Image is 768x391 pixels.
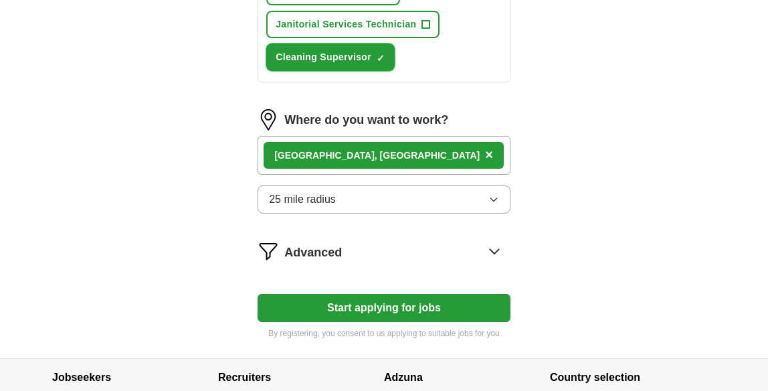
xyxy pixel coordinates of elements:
p: By registering, you consent to us applying to suitable jobs for you [258,327,510,339]
label: Where do you want to work? [284,111,448,129]
strong: [GEOGRAPHIC_DATA] [274,150,375,161]
span: Janitorial Services Technician [276,17,416,31]
span: 25 mile radius [269,191,336,208]
img: location.png [258,109,279,131]
span: Advanced [284,244,342,262]
button: 25 mile radius [258,185,510,214]
div: , [GEOGRAPHIC_DATA] [274,149,480,163]
span: ✓ [377,53,385,64]
button: Start applying for jobs [258,294,510,322]
button: Janitorial Services Technician [266,11,440,38]
button: Cleaning Supervisor✓ [266,44,395,71]
img: filter [258,240,279,262]
span: Cleaning Supervisor [276,50,371,64]
button: × [485,145,493,165]
span: × [485,147,493,162]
